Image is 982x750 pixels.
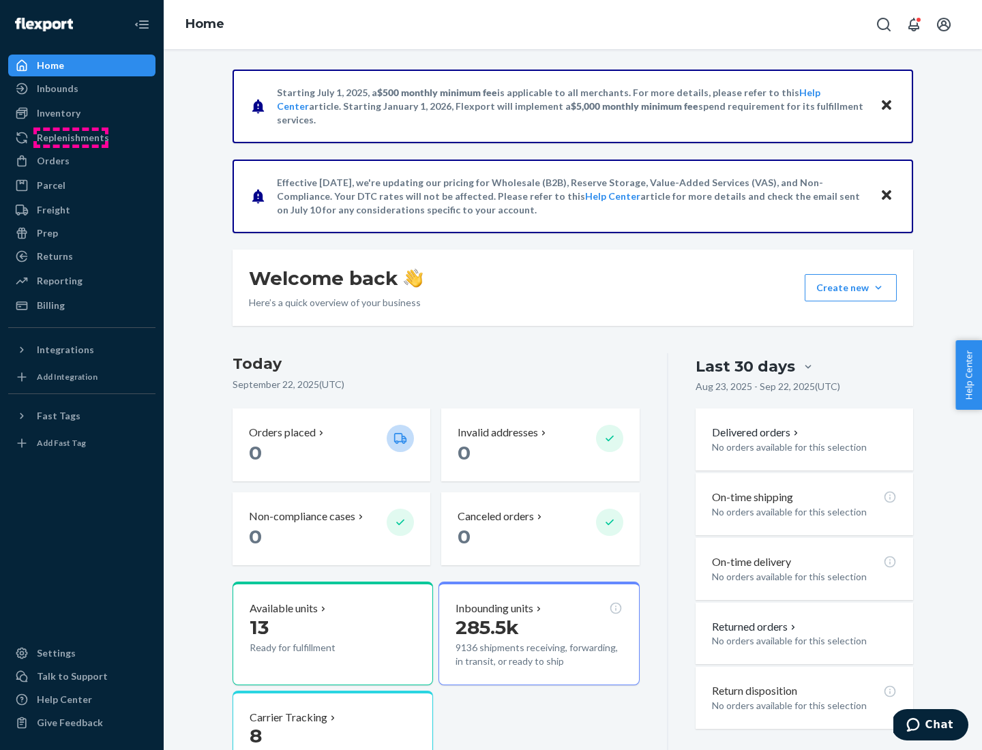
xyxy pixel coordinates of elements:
p: No orders available for this selection [712,634,897,648]
a: Prep [8,222,155,244]
button: Orders placed 0 [233,408,430,481]
button: Invalid addresses 0 [441,408,639,481]
p: Starting July 1, 2025, a is applicable to all merchants. For more details, please refer to this a... [277,86,867,127]
button: Open Search Box [870,11,897,38]
button: Fast Tags [8,405,155,427]
a: Add Fast Tag [8,432,155,454]
div: Add Integration [37,371,98,382]
a: Freight [8,199,155,221]
a: Returns [8,245,155,267]
div: Add Fast Tag [37,437,86,449]
div: Reporting [37,274,83,288]
div: Settings [37,646,76,660]
div: Replenishments [37,131,109,145]
p: Carrier Tracking [250,710,327,725]
p: 9136 shipments receiving, forwarding, in transit, or ready to ship [456,641,622,668]
p: No orders available for this selection [712,440,897,454]
span: 0 [249,525,262,548]
p: Available units [250,601,318,616]
p: No orders available for this selection [712,570,897,584]
button: Close Navigation [128,11,155,38]
div: Billing [37,299,65,312]
div: Integrations [37,343,94,357]
a: Parcel [8,175,155,196]
button: Give Feedback [8,712,155,734]
button: Close [878,96,895,116]
h3: Today [233,353,640,375]
p: Ready for fulfillment [250,641,376,655]
p: Invalid addresses [458,425,538,440]
span: 0 [458,525,471,548]
button: Non-compliance cases 0 [233,492,430,565]
button: Available units13Ready for fulfillment [233,582,433,685]
p: Inbounding units [456,601,533,616]
div: Talk to Support [37,670,108,683]
div: Inbounds [37,82,78,95]
a: Add Integration [8,366,155,388]
a: Inventory [8,102,155,124]
div: Give Feedback [37,716,103,730]
p: No orders available for this selection [712,505,897,519]
span: 8 [250,724,262,747]
div: Last 30 days [696,356,795,377]
span: 13 [250,616,269,639]
a: Replenishments [8,127,155,149]
a: Settings [8,642,155,664]
div: Inventory [37,106,80,120]
p: September 22, 2025 ( UTC ) [233,378,640,391]
p: Here’s a quick overview of your business [249,296,423,310]
span: 285.5k [456,616,519,639]
span: 0 [458,441,471,464]
button: Inbounding units285.5k9136 shipments receiving, forwarding, in transit, or ready to ship [438,582,639,685]
p: Return disposition [712,683,797,699]
span: $5,000 monthly minimum fee [571,100,698,112]
a: Orders [8,150,155,172]
p: On-time delivery [712,554,791,570]
button: Open account menu [930,11,957,38]
p: On-time shipping [712,490,793,505]
a: Reporting [8,270,155,292]
a: Billing [8,295,155,316]
a: Home [8,55,155,76]
a: Home [185,16,224,31]
p: Aug 23, 2025 - Sep 22, 2025 ( UTC ) [696,380,840,393]
a: Help Center [8,689,155,710]
span: $500 monthly minimum fee [377,87,497,98]
button: Integrations [8,339,155,361]
span: 0 [249,441,262,464]
button: Returned orders [712,619,799,635]
div: Freight [37,203,70,217]
button: Create new [805,274,897,301]
button: Canceled orders 0 [441,492,639,565]
div: Orders [37,154,70,168]
div: Home [37,59,64,72]
div: Prep [37,226,58,240]
p: No orders available for this selection [712,699,897,712]
a: Inbounds [8,78,155,100]
p: Orders placed [249,425,316,440]
a: Help Center [585,190,640,202]
div: Fast Tags [37,409,80,423]
p: Canceled orders [458,509,534,524]
button: Open notifications [900,11,927,38]
ol: breadcrumbs [175,5,235,44]
button: Talk to Support [8,665,155,687]
div: Returns [37,250,73,263]
p: Effective [DATE], we're updating our pricing for Wholesale (B2B), Reserve Storage, Value-Added Se... [277,176,867,217]
h1: Welcome back [249,266,423,290]
div: Parcel [37,179,65,192]
button: Delivered orders [712,425,801,440]
div: Help Center [37,693,92,706]
p: Non-compliance cases [249,509,355,524]
img: Flexport logo [15,18,73,31]
button: Help Center [955,340,982,410]
iframe: Opens a widget where you can chat to one of our agents [893,709,968,743]
button: Close [878,186,895,206]
img: hand-wave emoji [404,269,423,288]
